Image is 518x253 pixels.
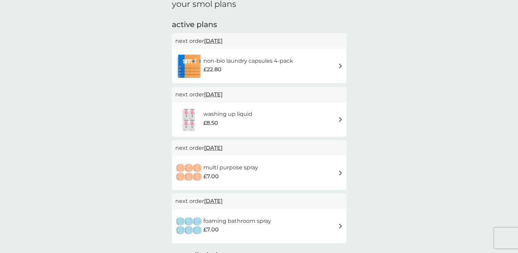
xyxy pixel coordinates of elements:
img: non-bio laundry capsules 4-pack [175,54,203,78]
span: [DATE] [204,34,223,48]
span: £7.00 [203,225,219,234]
span: [DATE] [204,194,223,208]
img: foaming bathroom spray [175,214,203,238]
p: next order [175,37,343,46]
span: £8.50 [203,119,218,128]
h6: foaming bathroom spray [203,217,271,226]
img: washing up liquid [175,108,203,132]
img: arrow right [338,170,343,176]
span: [DATE] [204,141,223,155]
p: next order [175,144,343,153]
span: £22.80 [203,65,222,74]
img: arrow right [338,117,343,122]
h6: washing up liquid [203,110,252,119]
p: next order [175,90,343,99]
span: £7.00 [203,172,219,181]
img: arrow right [338,63,343,69]
h2: active plans [172,20,346,30]
p: next order [175,197,343,206]
h6: multi purpose spray [203,163,258,172]
h6: non-bio laundry capsules 4-pack [203,57,293,65]
span: [DATE] [204,88,223,101]
img: arrow right [338,224,343,229]
img: multi purpose spray [175,161,203,185]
